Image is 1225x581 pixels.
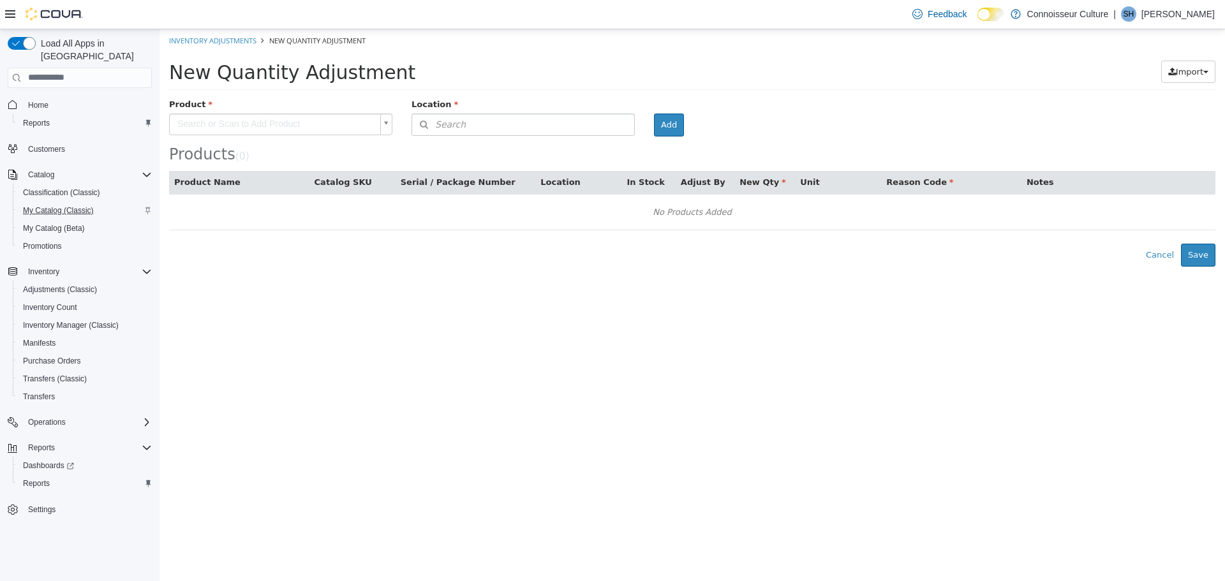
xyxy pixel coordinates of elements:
button: Manifests [13,334,157,352]
span: Reports [18,476,152,491]
button: Cancel [979,214,1021,237]
span: Transfers [23,392,55,402]
span: Product [10,70,53,80]
button: Promotions [13,237,157,255]
a: Transfers (Classic) [18,371,92,386]
img: Cova [26,8,83,20]
span: Import [1016,38,1044,47]
a: Promotions [18,239,67,254]
button: Save [1021,214,1056,237]
span: Purchase Orders [18,353,152,369]
button: Notes [867,147,896,159]
span: Load All Apps in [GEOGRAPHIC_DATA] [36,37,152,63]
span: Reports [18,115,152,131]
a: Classification (Classic) [18,185,105,200]
button: Reports [23,440,60,455]
span: Manifests [18,335,152,351]
button: Inventory [3,263,157,281]
span: Reports [23,118,50,128]
span: Dashboards [18,458,152,473]
span: Catalog [23,167,152,182]
a: Adjustments (Classic) [18,282,102,297]
a: Reports [18,115,55,131]
button: Add [494,84,524,107]
a: Transfers [18,389,60,404]
p: [PERSON_NAME] [1141,6,1215,22]
span: 0 [80,121,86,133]
button: Catalog [3,166,157,184]
a: Reports [18,476,55,491]
button: Search [252,84,475,107]
span: My Catalog (Classic) [18,203,152,218]
span: Transfers (Classic) [23,374,87,384]
a: Inventory Manager (Classic) [18,318,124,333]
span: Adjustments (Classic) [18,282,152,297]
a: Customers [23,142,70,157]
a: Manifests [18,335,61,351]
span: Dashboards [23,460,74,471]
button: Transfers (Classic) [13,370,157,388]
span: Home [28,100,48,110]
span: Purchase Orders [23,356,81,366]
p: Connoisseur Culture [1027,6,1109,22]
button: Classification (Classic) [13,184,157,202]
span: New Quantity Adjustment [110,6,206,16]
span: Customers [23,141,152,157]
span: Search or Scan to Add Product [10,85,216,105]
a: Feedback [907,1,972,27]
nav: Complex example [8,91,152,552]
span: Dark Mode [977,21,978,22]
span: Settings [23,501,152,517]
span: My Catalog (Beta) [23,223,85,233]
span: Inventory [23,264,152,279]
span: My Catalog (Beta) [18,221,152,236]
button: My Catalog (Classic) [13,202,157,219]
button: Adjust By [521,147,568,159]
span: Inventory Manager (Classic) [23,320,119,330]
span: Classification (Classic) [23,188,100,198]
span: Promotions [23,241,62,251]
span: SH [1124,6,1134,22]
button: Inventory Count [13,298,157,316]
span: Reports [28,443,55,453]
span: Catalog [28,170,54,180]
a: My Catalog (Classic) [18,203,99,218]
span: Transfers [18,389,152,404]
button: Catalog SKU [155,147,215,159]
span: Inventory Count [23,302,77,313]
span: Classification (Classic) [18,185,152,200]
a: My Catalog (Beta) [18,221,90,236]
span: Inventory Count [18,300,152,315]
button: Catalog [23,167,59,182]
a: Settings [23,502,61,517]
button: Operations [3,413,157,431]
span: New Quantity Adjustment [10,32,256,54]
button: Location [381,147,423,159]
span: Location [252,70,299,80]
span: Reports [23,440,152,455]
a: Dashboards [13,457,157,474]
div: No Products Added [18,173,1048,193]
button: Reports [13,114,157,132]
button: In Stock [467,147,507,159]
button: My Catalog (Beta) [13,219,157,237]
span: Inventory [28,267,59,277]
span: Inventory Manager (Classic) [18,318,152,333]
a: Dashboards [18,458,79,473]
span: Home [23,97,152,113]
a: Search or Scan to Add Product [10,84,233,106]
span: Manifests [23,338,56,348]
button: Settings [3,500,157,518]
button: Inventory [23,264,64,279]
button: Transfers [13,388,157,406]
span: Adjustments (Classic) [23,284,97,295]
button: Reports [13,474,157,492]
a: Inventory Count [18,300,82,315]
span: Reason Code [727,148,794,158]
button: Adjustments (Classic) [13,281,157,298]
button: Customers [3,140,157,158]
a: Purchase Orders [18,353,86,369]
input: Dark Mode [977,8,1004,21]
button: Reports [3,439,157,457]
span: Reports [23,478,50,489]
